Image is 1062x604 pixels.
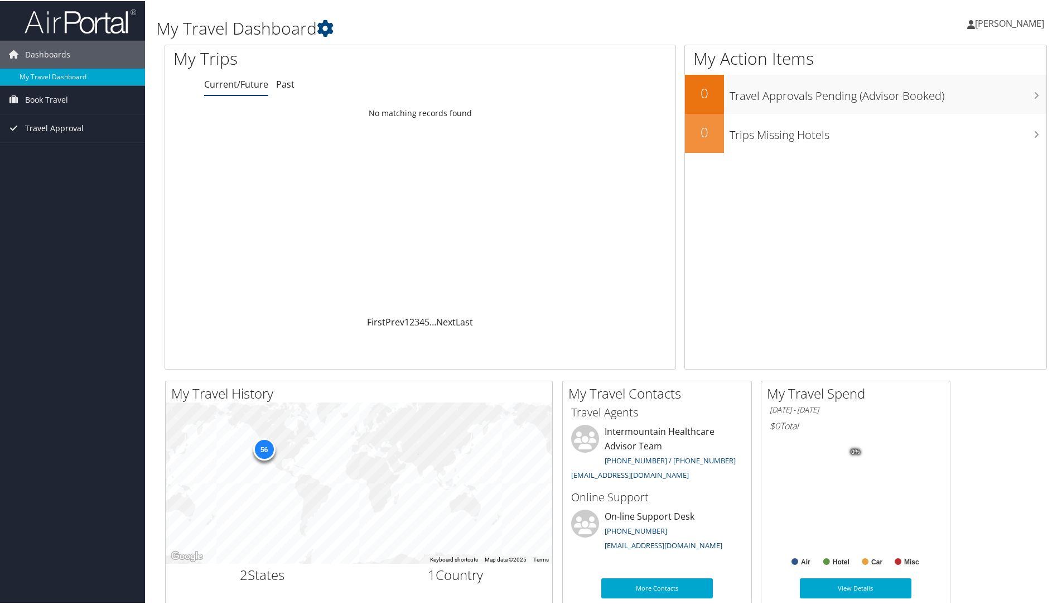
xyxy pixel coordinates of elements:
[156,16,756,39] h1: My Travel Dashboard
[767,383,950,402] h2: My Travel Spend
[485,555,527,562] span: Map data ©2025
[25,7,136,33] img: airportal-logo.png
[429,315,436,327] span: …
[967,6,1055,39] a: [PERSON_NAME]
[730,82,1046,103] h3: Travel Approvals Pending (Advisor Booked)
[428,564,436,583] span: 1
[171,383,552,402] h2: My Travel History
[730,121,1046,142] h3: Trips Missing Hotels
[571,404,743,419] h3: Travel Agents
[685,83,724,102] h2: 0
[800,577,911,597] a: View Details
[436,315,456,327] a: Next
[174,564,351,583] h2: States
[204,77,268,89] a: Current/Future
[904,557,919,565] text: Misc
[851,448,860,454] tspan: 0%
[414,315,419,327] a: 3
[770,404,942,414] h6: [DATE] - [DATE]
[568,383,751,402] h2: My Travel Contacts
[685,74,1046,113] a: 0Travel Approvals Pending (Advisor Booked)
[685,122,724,141] h2: 0
[605,525,667,535] a: [PHONE_NUMBER]
[566,509,749,554] li: On-line Support Desk
[801,557,810,565] text: Air
[253,437,275,459] div: 56
[685,113,1046,152] a: 0Trips Missing Hotels
[566,424,749,483] li: Intermountain Healthcare Advisor Team
[571,488,743,504] h3: Online Support
[975,16,1044,28] span: [PERSON_NAME]
[605,454,736,464] a: [PHONE_NUMBER] / [PHONE_NUMBER]
[168,548,205,563] img: Google
[25,113,84,141] span: Travel Approval
[601,577,713,597] a: More Contacts
[605,539,722,549] a: [EMAIL_ADDRESS][DOMAIN_NAME]
[276,77,295,89] a: Past
[456,315,473,327] a: Last
[385,315,404,327] a: Prev
[404,315,409,327] a: 1
[685,46,1046,69] h1: My Action Items
[430,555,478,563] button: Keyboard shortcuts
[165,102,675,122] td: No matching records found
[168,548,205,563] a: Open this area in Google Maps (opens a new window)
[173,46,455,69] h1: My Trips
[25,85,68,113] span: Book Travel
[770,419,780,431] span: $0
[25,40,70,68] span: Dashboards
[571,469,689,479] a: [EMAIL_ADDRESS][DOMAIN_NAME]
[871,557,882,565] text: Car
[240,564,248,583] span: 2
[833,557,849,565] text: Hotel
[419,315,424,327] a: 4
[368,564,544,583] h2: Country
[533,555,549,562] a: Terms (opens in new tab)
[409,315,414,327] a: 2
[367,315,385,327] a: First
[424,315,429,327] a: 5
[770,419,942,431] h6: Total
